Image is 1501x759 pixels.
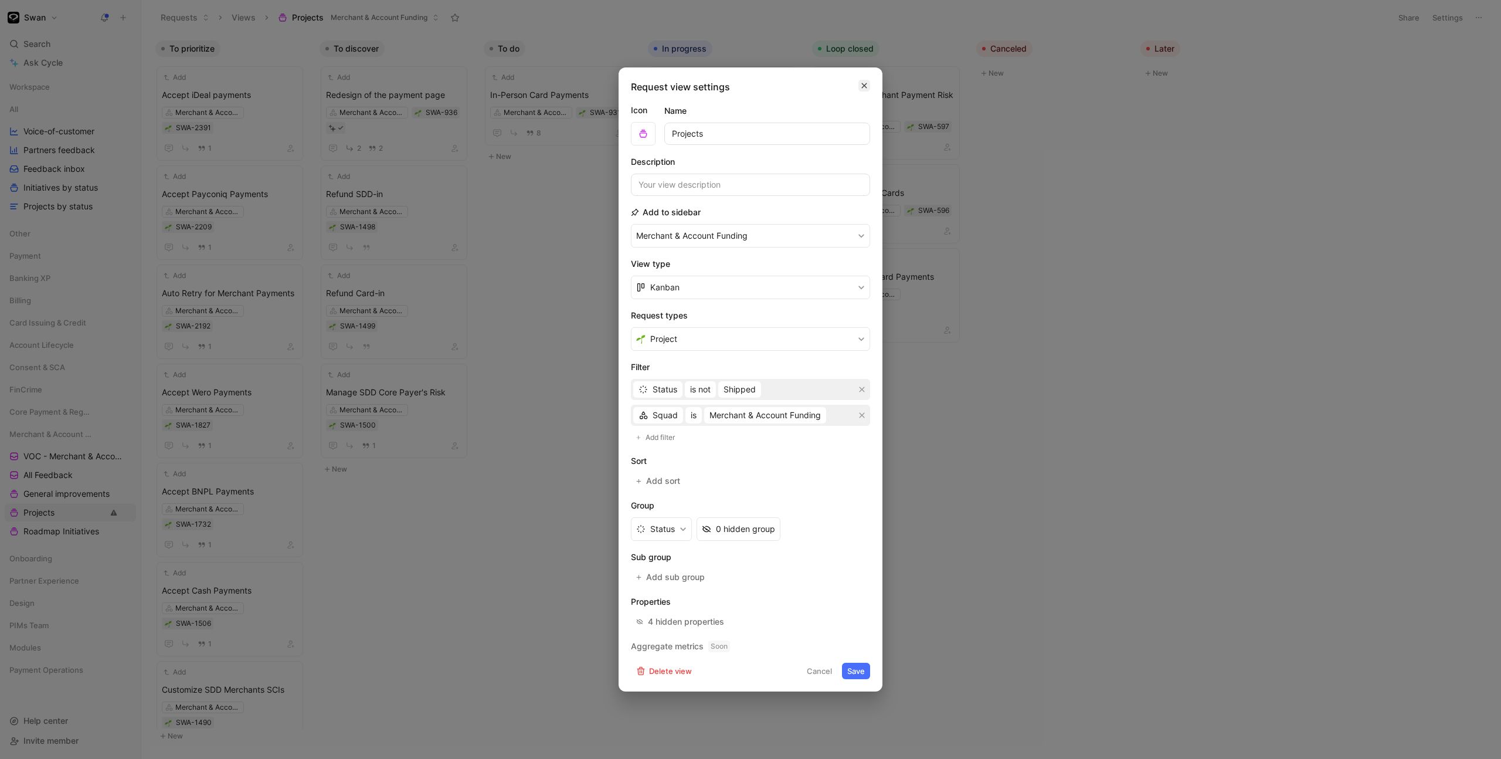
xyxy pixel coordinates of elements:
[653,382,677,397] span: Status
[631,257,870,271] h2: View type
[631,80,730,94] h2: Request view settings
[685,381,716,398] button: is not
[631,639,870,653] h2: Aggregate metrics
[697,517,780,541] button: 0 hidden group
[631,454,870,468] h2: Sort
[664,123,870,145] input: Your view name
[631,473,687,489] button: Add sort
[631,595,870,609] h2: Properties
[709,408,821,422] span: Merchant & Account Funding
[631,569,711,585] button: Add sub group
[724,382,756,397] span: Shipped
[691,408,697,422] span: is
[690,382,711,397] span: is not
[631,499,870,513] h2: Group
[653,408,678,422] span: Squad
[631,550,870,564] h2: Sub group
[646,474,681,488] span: Add sort
[631,174,870,196] input: Your view description
[631,205,701,219] h2: Add to sidebar
[664,104,687,118] h2: Name
[631,327,870,351] button: 🌱Project
[631,155,675,169] h2: Description
[631,309,870,323] h2: Request types
[646,432,676,443] span: Add filter
[636,334,646,344] img: 🌱
[631,276,870,299] button: Kanban
[633,381,682,398] button: Status
[842,663,870,679] button: Save
[631,431,681,445] button: Add filter
[631,224,870,248] button: Merchant & Account Funding
[704,407,826,423] button: Merchant & Account Funding
[708,641,730,652] span: Soon
[716,522,775,536] div: 0 hidden group
[646,570,706,584] span: Add sub group
[631,614,729,630] button: 4 hidden properties
[633,407,683,423] button: Squad
[650,332,677,346] span: Project
[648,615,724,629] div: 4 hidden properties
[631,517,692,541] button: Status
[685,407,702,423] button: is
[631,360,870,374] h2: Filter
[802,663,837,679] button: Cancel
[718,381,761,398] button: Shipped
[631,663,697,679] button: Delete view
[631,103,656,117] label: Icon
